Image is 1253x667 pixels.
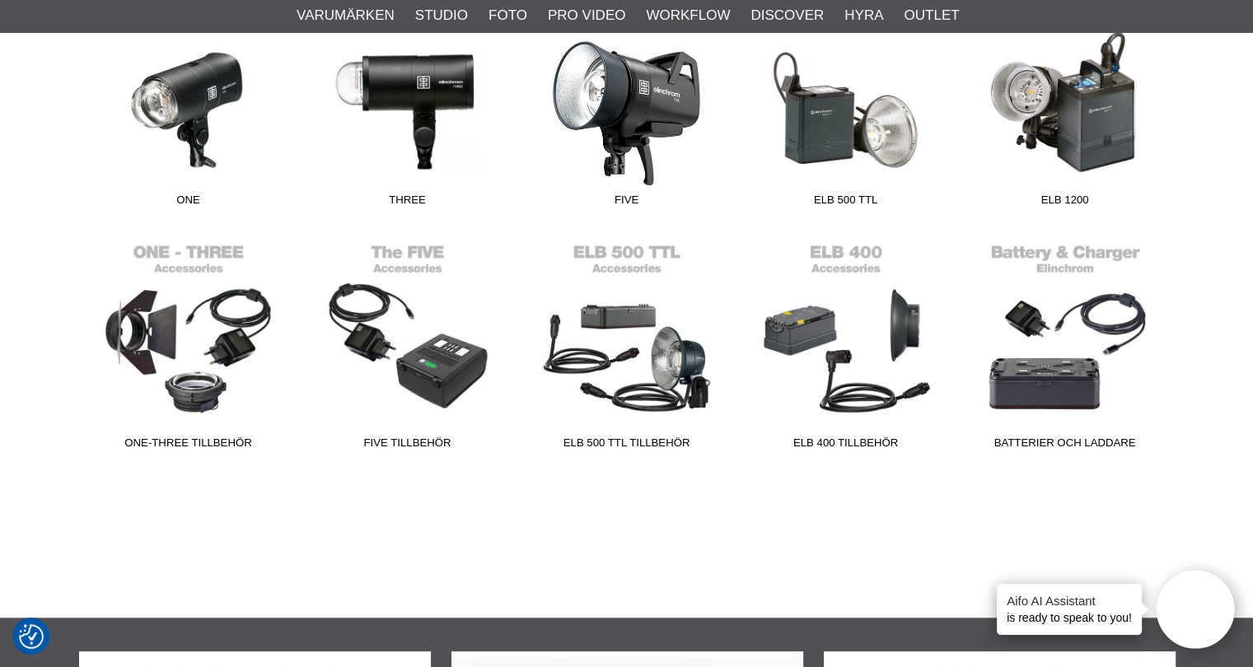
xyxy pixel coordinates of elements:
[298,192,517,214] span: THREE
[79,435,298,457] span: ONE-THREE Tillbehör
[956,435,1175,457] span: Batterier och Laddare
[736,435,956,457] span: ELB 400 Tillbehör
[415,5,468,26] a: Studio
[956,192,1175,214] span: ELB 1200
[646,5,730,26] a: Workflow
[844,5,883,26] a: Hyra
[19,624,44,649] img: Revisit consent button
[736,235,956,457] a: ELB 400 Tillbehör
[489,5,527,26] a: Foto
[1007,592,1132,609] h4: Aifo AI Assistant
[297,5,395,26] a: Varumärken
[19,622,44,651] button: Samtyckesinställningar
[750,5,824,26] a: Discover
[956,235,1175,457] a: Batterier och Laddare
[997,584,1142,635] div: is ready to speak to you!
[79,192,298,214] span: ONE
[517,192,736,214] span: FIVE
[736,192,956,214] span: ELB 500 TTL
[548,5,625,26] a: Pro Video
[298,235,517,457] a: FIVE Tillbehör
[904,5,959,26] a: Outlet
[517,235,736,457] a: ELB 500 TTL Tillbehör
[517,435,736,457] span: ELB 500 TTL Tillbehör
[298,435,517,457] span: FIVE Tillbehör
[79,235,298,457] a: ONE-THREE Tillbehör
